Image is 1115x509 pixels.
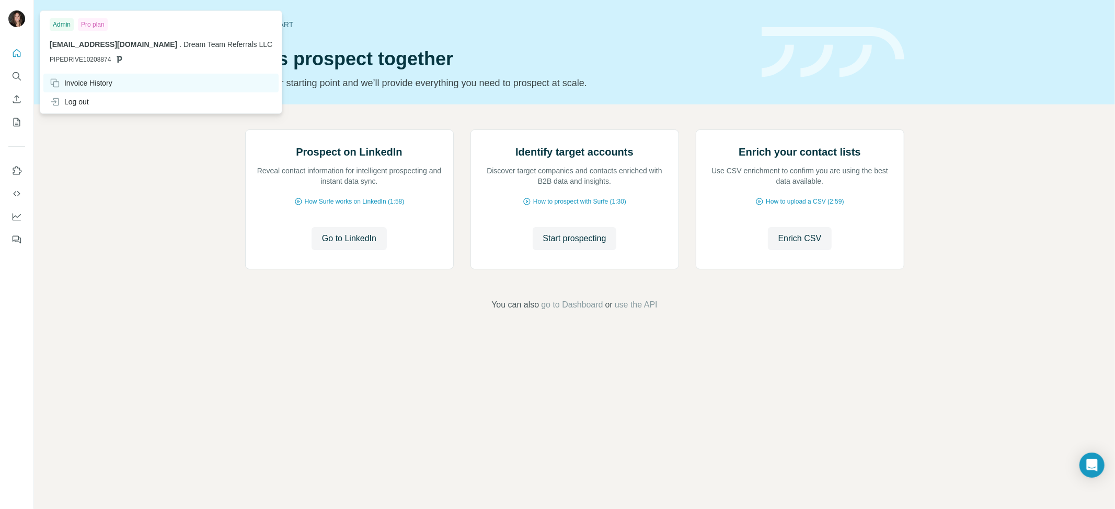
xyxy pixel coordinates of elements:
[8,10,25,27] img: Avatar
[50,18,74,31] div: Admin
[8,44,25,63] button: Quick start
[8,207,25,226] button: Dashboard
[245,49,749,69] h1: Let’s prospect together
[245,19,749,30] div: Quick start
[50,55,111,64] span: PIPEDRIVE10208874
[605,299,613,311] span: or
[778,232,822,245] span: Enrich CSV
[296,145,402,159] h2: Prospect on LinkedIn
[8,161,25,180] button: Use Surfe on LinkedIn
[50,97,89,107] div: Log out
[766,197,844,206] span: How to upload a CSV (2:59)
[8,113,25,132] button: My lists
[78,18,108,31] div: Pro plan
[491,299,539,311] span: You can also
[615,299,658,311] button: use the API
[707,165,893,186] p: Use CSV enrichment to confirm you are using the best data available.
[8,67,25,86] button: Search
[8,230,25,249] button: Feedback
[322,232,376,245] span: Go to LinkedIn
[739,145,860,159] h2: Enrich your contact lists
[312,227,387,250] button: Go to LinkedIn
[256,165,443,186] p: Reveal contact information for intelligent prospecting and instant data sync.
[541,299,603,311] button: go to Dashboard
[245,76,749,90] p: Pick your starting point and we’ll provide everything you need to prospect at scale.
[543,232,606,245] span: Start prospecting
[481,165,668,186] p: Discover target companies and contacts enriched with B2B data and insights.
[515,145,634,159] h2: Identify target accounts
[50,78,112,88] div: Invoice History
[183,40,272,49] span: Dream Team Referrals LLC
[768,227,832,250] button: Enrich CSV
[1079,453,1105,478] div: Open Intercom Messenger
[8,90,25,109] button: Enrich CSV
[8,184,25,203] button: Use Surfe API
[305,197,405,206] span: How Surfe works on LinkedIn (1:58)
[533,227,617,250] button: Start prospecting
[533,197,626,206] span: How to prospect with Surfe (1:30)
[50,40,177,49] span: [EMAIL_ADDRESS][DOMAIN_NAME]
[179,40,181,49] span: .
[762,27,904,78] img: banner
